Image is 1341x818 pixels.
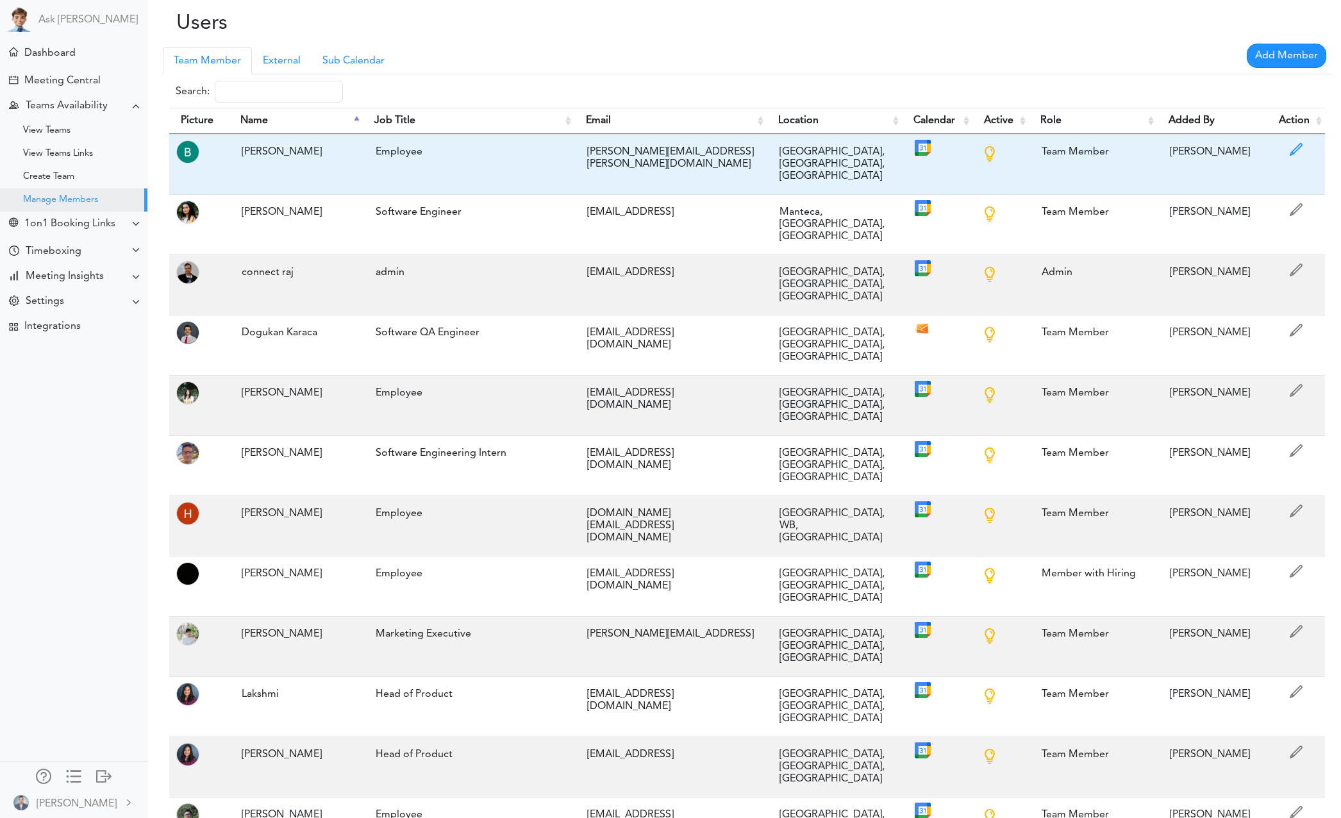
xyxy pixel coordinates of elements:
div: Integrations [24,321,81,333]
div: Team Member [1035,140,1151,165]
div: [GEOGRAPHIC_DATA], [GEOGRAPHIC_DATA], [GEOGRAPHIC_DATA] [773,381,895,430]
img: 9k= [176,562,199,585]
div: [EMAIL_ADDRESS][DOMAIN_NAME] [581,682,760,719]
a: Team Member [163,47,252,74]
div: [PERSON_NAME] [235,562,356,587]
img: Google_Calendar_icon.png [915,381,931,397]
span: Edit Member Name/Title [1287,565,1306,584]
a: Manage Members and Externals [36,769,51,787]
div: Software Engineering Intern [369,441,568,466]
div: Meeting Insights [26,271,104,283]
div: Head of Product [369,682,568,707]
div: Software QA Engineer [369,321,568,346]
div: Team Member [1035,321,1151,346]
div: [GEOGRAPHIC_DATA], [GEOGRAPHIC_DATA], [GEOGRAPHIC_DATA] [773,321,895,370]
div: Team Member [1035,742,1151,767]
div: View Teams [23,128,71,134]
div: Time Your Goals [9,246,19,258]
th: Email: activate to sort column ascending [574,108,767,134]
div: [PERSON_NAME] [1163,200,1261,225]
div: [EMAIL_ADDRESS][DOMAIN_NAME] [581,381,760,418]
div: [PERSON_NAME] [1163,140,1261,165]
div: [GEOGRAPHIC_DATA], [GEOGRAPHIC_DATA], [GEOGRAPHIC_DATA] [773,682,895,731]
div: TEAMCAL AI Workflow Apps [9,322,18,331]
img: 9k= [176,683,199,706]
img: Google_Calendar_icon.png [915,742,931,758]
img: Z [176,381,199,405]
span: Edit Admin's Name/Title [1287,263,1306,283]
img: 9k= [176,261,199,284]
div: Admin [1035,260,1151,285]
div: [PERSON_NAME] [1163,381,1261,406]
div: [GEOGRAPHIC_DATA], [GEOGRAPHIC_DATA], [GEOGRAPHIC_DATA] [773,622,895,671]
div: [PERSON_NAME] [235,742,356,767]
th: Picture [169,108,229,134]
span: Edit Member Name/Title [1287,505,1306,524]
span: Edit Member Name/Title [1287,324,1306,343]
img: xVf76wEzDTxPwAAAABJRU5ErkJggg== [176,743,199,766]
div: Head of Product [369,742,568,767]
div: Team Member [1035,501,1151,526]
div: Marketing Executive [369,622,568,647]
div: Meeting Central [24,75,101,87]
div: Employee [369,562,568,587]
a: External [252,47,312,74]
div: Manteca, [GEOGRAPHIC_DATA], [GEOGRAPHIC_DATA] [773,200,895,249]
a: Add Member [1247,44,1326,68]
div: Show only icons [66,769,81,781]
div: [PERSON_NAME] [235,140,356,165]
img: hotmail-logo.png [915,321,931,337]
div: [EMAIL_ADDRESS][DOMAIN_NAME] [581,441,760,478]
img: wktLqiEerNXlgAAAABJRU5ErkJggg== [176,201,199,224]
div: Team Member [1035,622,1151,647]
th: Active: activate to sort column ascending [972,108,1029,134]
div: [GEOGRAPHIC_DATA], [GEOGRAPHIC_DATA], [GEOGRAPHIC_DATA] [773,260,895,310]
th: Added By [1157,108,1267,134]
div: [PERSON_NAME] [1163,622,1261,647]
span: Edit Member Name/Title [1287,746,1306,765]
div: Team Member [1035,200,1151,225]
div: Manage Members [23,197,98,203]
a: [PERSON_NAME] [1,788,146,817]
div: Team Member [1035,441,1151,466]
div: Dogukan Karaca [235,321,356,346]
div: [PERSON_NAME][EMAIL_ADDRESS] [581,622,760,647]
span: Edit Member Name/Title [1287,384,1306,403]
th: Job Title: activate to sort column ascending [363,108,574,134]
div: [PERSON_NAME] [235,622,356,647]
span: Edit Member Name/Title [1287,143,1306,162]
div: [PERSON_NAME] [1163,441,1261,466]
div: Meeting Dashboard [9,47,18,56]
div: [EMAIL_ADDRESS] [581,260,760,285]
img: Google_Calendar_icon.png [915,562,931,578]
span: Edit Member Name/Title [1287,203,1306,222]
div: [EMAIL_ADDRESS] [581,742,760,767]
img: Powered by TEAMCAL AI [6,6,32,32]
div: Employee [369,381,568,406]
div: Create Meeting [9,76,18,85]
div: [EMAIL_ADDRESS] [581,200,760,225]
span: Edit Member Name/Title [1287,444,1306,463]
th: Action: activate to sort column ascending [1267,108,1325,134]
div: [PERSON_NAME] [235,501,356,526]
div: Create Team [23,174,74,180]
div: [PERSON_NAME] [1163,321,1261,346]
div: [GEOGRAPHIC_DATA], [GEOGRAPHIC_DATA], [GEOGRAPHIC_DATA] [773,562,895,611]
th: Name: activate to sort column descending [229,108,363,134]
div: [PERSON_NAME] [1163,742,1261,767]
div: Settings [26,296,64,308]
div: 1on1 Booking Links [24,218,115,230]
div: [GEOGRAPHIC_DATA], [GEOGRAPHIC_DATA], [GEOGRAPHIC_DATA] [773,441,895,490]
div: Timeboxing [26,246,81,258]
th: Role: activate to sort column ascending [1029,108,1157,134]
div: [PERSON_NAME][EMAIL_ADDRESS][PERSON_NAME][DOMAIN_NAME] [581,140,760,177]
div: Share Meeting Link [9,218,18,230]
div: [GEOGRAPHIC_DATA], WB, [GEOGRAPHIC_DATA] [773,501,895,551]
div: [EMAIL_ADDRESS][DOMAIN_NAME] [581,321,760,358]
div: [GEOGRAPHIC_DATA], [GEOGRAPHIC_DATA], [GEOGRAPHIC_DATA] [773,742,895,792]
img: Google_Calendar_icon.png [915,200,931,216]
div: [PERSON_NAME] [37,796,117,812]
div: [PERSON_NAME] [1163,260,1261,285]
div: Teams Availability [26,100,108,112]
div: [EMAIL_ADDRESS][DOMAIN_NAME] [581,562,760,599]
